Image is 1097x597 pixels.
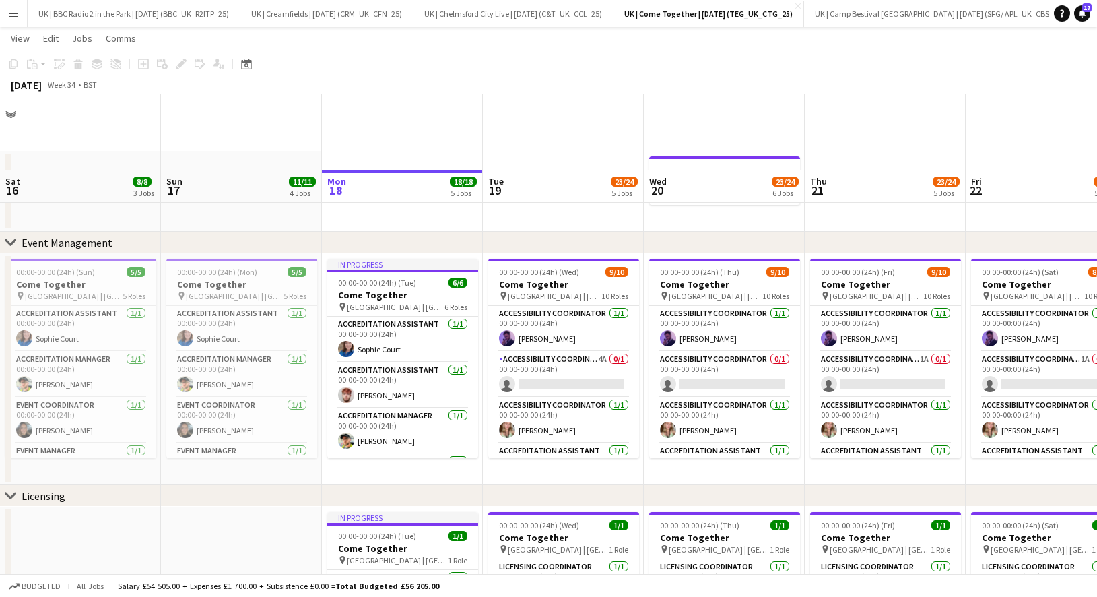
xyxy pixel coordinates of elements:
span: 5/5 [288,267,306,277]
button: UK | Camp Bestival [GEOGRAPHIC_DATA] | [DATE] (SFG/ APL_UK_CBS_25) [804,1,1075,27]
span: [GEOGRAPHIC_DATA] | [GEOGRAPHIC_DATA], [GEOGRAPHIC_DATA] [830,544,931,555]
span: 11/11 [289,177,316,187]
span: All jobs [74,581,106,591]
span: 00:00-00:00 (24h) (Thu) [660,267,739,277]
span: 00:00-00:00 (24h) (Mon) [177,267,257,277]
span: 00:00-00:00 (24h) (Sat) [982,520,1059,530]
span: 00:00-00:00 (24h) (Wed) [499,520,579,530]
app-card-role: Accreditation Manager1/100:00-00:00 (24h)[PERSON_NAME] [166,352,317,398]
h3: Come Together [488,532,639,544]
span: 5/5 [127,267,145,277]
h3: Come Together [166,278,317,290]
div: 00:00-00:00 (24h) (Fri)9/10Come Together [GEOGRAPHIC_DATA] | [GEOGRAPHIC_DATA], [GEOGRAPHIC_DATA]... [810,259,961,458]
h3: Come Together [488,278,639,290]
span: 1/1 [448,531,467,541]
span: 18/18 [450,177,477,187]
span: [GEOGRAPHIC_DATA] | [GEOGRAPHIC_DATA], [GEOGRAPHIC_DATA] [508,544,609,555]
div: Salary £54 505.00 + Expenses £1 700.00 + Subsistence £0.00 = [118,581,439,591]
span: Fri [971,175,982,187]
app-job-card: 00:00-00:00 (24h) (Wed)9/10Come Together [GEOGRAPHIC_DATA] | [GEOGRAPHIC_DATA], [GEOGRAPHIC_DATA]... [488,259,639,458]
span: 00:00-00:00 (24h) (Wed) [499,267,579,277]
span: [GEOGRAPHIC_DATA] | [GEOGRAPHIC_DATA], [GEOGRAPHIC_DATA] [347,555,448,565]
app-card-role: Accreditation Assistant1/100:00-00:00 (24h)Sophie Court [166,306,317,352]
h3: Come Together [5,278,156,290]
div: 00:00-00:00 (24h) (Mon)5/5Come Together [GEOGRAPHIC_DATA] | [GEOGRAPHIC_DATA], [GEOGRAPHIC_DATA]5... [166,259,317,458]
a: Comms [100,30,141,47]
span: 1/1 [770,520,789,530]
a: Jobs [67,30,98,47]
app-card-role: Accessibility Coordinator1/100:00-00:00 (24h)[PERSON_NAME] [488,306,639,352]
span: [GEOGRAPHIC_DATA] | [GEOGRAPHIC_DATA], [GEOGRAPHIC_DATA] [991,291,1084,301]
div: 00:00-00:00 (24h) (Thu)9/10Come Together [GEOGRAPHIC_DATA] | [GEOGRAPHIC_DATA], [GEOGRAPHIC_DATA]... [649,259,800,458]
span: [GEOGRAPHIC_DATA] | [GEOGRAPHIC_DATA], [GEOGRAPHIC_DATA] [830,291,923,301]
span: Thu [810,175,827,187]
button: UK | BBC Radio 2 in the Park | [DATE] (BBC_UK_R2ITP_25) [28,1,240,27]
span: 9/10 [927,267,950,277]
div: BST [84,80,97,90]
app-card-role: Accreditation Manager1/100:00-00:00 (24h)[PERSON_NAME] [327,408,478,454]
app-card-role: Accreditation Assistant1/100:00-00:00 (24h)Sophie Court [327,317,478,363]
app-card-role: Accessibility Coordinator0/100:00-00:00 (24h) [649,352,800,398]
a: View [5,30,35,47]
span: Wed [649,175,667,187]
div: 6 Jobs [772,188,798,198]
span: 18 [325,183,346,198]
div: Licensing [22,489,65,503]
span: [GEOGRAPHIC_DATA] | [GEOGRAPHIC_DATA], [GEOGRAPHIC_DATA] [25,291,123,301]
app-card-role: Accreditation Assistant1/100:00-00:00 (24h) [488,443,639,489]
div: 5 Jobs [451,188,476,198]
div: [DATE] [11,78,42,92]
span: Jobs [72,32,92,44]
div: In progress [327,512,478,523]
button: Budgeted [7,579,63,594]
span: 9/10 [605,267,628,277]
app-card-role: Accessibility Coordinator1/100:00-00:00 (24h)[PERSON_NAME] [810,398,961,443]
span: [GEOGRAPHIC_DATA] | [GEOGRAPHIC_DATA], [GEOGRAPHIC_DATA] [669,291,762,301]
span: 1 Role [609,544,628,555]
span: 6/6 [448,278,467,288]
span: 00:00-00:00 (24h) (Tue) [338,531,416,541]
button: UK | Creamfields | [DATE] (CRM_UK_CFN_25) [240,1,413,27]
div: Event Management [22,236,112,249]
app-card-role: Accreditation Assistant1/100:00-00:00 (24h) [810,443,961,489]
app-card-role: Accessibility Coordinator1/100:00-00:00 (24h)[PERSON_NAME] [488,398,639,443]
app-card-role: Accessibility Coordinator1/100:00-00:00 (24h)[PERSON_NAME] [649,306,800,352]
span: 1 Role [770,544,789,555]
span: 9/10 [766,267,789,277]
h3: Come Together [810,532,961,544]
span: Total Budgeted £56 205.00 [335,581,439,591]
app-job-card: 00:00-00:00 (24h) (Sun)5/5Come Together [GEOGRAPHIC_DATA] | [GEOGRAPHIC_DATA], [GEOGRAPHIC_DATA]5... [5,259,156,458]
h3: Come Together [649,278,800,290]
span: Comms [106,32,136,44]
span: 10 Roles [601,291,628,301]
div: 3 Jobs [133,188,154,198]
span: 1/1 [931,520,950,530]
span: 00:00-00:00 (24h) (Fri) [821,520,895,530]
div: 5 Jobs [933,188,959,198]
h3: Come Together [327,289,478,301]
span: [GEOGRAPHIC_DATA] | [GEOGRAPHIC_DATA], [GEOGRAPHIC_DATA] [186,291,284,301]
h3: Come Together [649,532,800,544]
span: 1/1 [609,520,628,530]
button: UK | Chelmsford City Live | [DATE] (C&T_UK_CCL_25) [413,1,613,27]
app-card-role: Accessibility Coordinator1A0/100:00-00:00 (24h) [810,352,961,398]
a: Edit [38,30,64,47]
span: 1 Role [448,555,467,565]
span: 23/24 [611,177,638,187]
div: 5 Jobs [611,188,637,198]
span: 00:00-00:00 (24h) (Tue) [338,278,416,288]
span: 5 Roles [123,291,145,301]
span: [GEOGRAPHIC_DATA] | [GEOGRAPHIC_DATA], [GEOGRAPHIC_DATA] [508,291,601,301]
app-card-role: Accreditation Assistant1/100:00-00:00 (24h)[PERSON_NAME] [327,363,478,408]
div: 4 Jobs [290,188,315,198]
span: 8/8 [133,177,152,187]
span: 00:00-00:00 (24h) (Sun) [16,267,95,277]
span: 00:00-00:00 (24h) (Thu) [660,520,739,530]
span: 19 [486,183,504,198]
div: Come Together [GEOGRAPHIC_DATA] | [GEOGRAPHIC_DATA], [GEOGRAPHIC_DATA] [649,156,800,205]
span: 1 Role [931,544,950,555]
app-card-role: Event Coordinator1/100:00-00:00 (24h)[PERSON_NAME] [166,398,317,443]
app-card-role: Event Manager1/100:00-00:00 (24h) [5,443,156,489]
app-job-card: In progress00:00-00:00 (24h) (Tue)6/6Come Together [GEOGRAPHIC_DATA] | [GEOGRAPHIC_DATA], [GEOGRA... [327,259,478,458]
app-card-role: Event Manager1/100:00-00:00 (24h) [166,443,317,489]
